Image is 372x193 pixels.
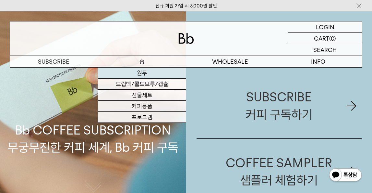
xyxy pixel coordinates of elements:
[274,56,362,67] p: INFO
[98,90,186,101] a: 선물세트
[288,33,362,44] a: CART (0)
[98,56,186,67] a: 숍
[98,68,186,79] a: 원두
[329,33,336,44] p: (0)
[98,112,186,123] a: 프로그램
[314,33,329,44] p: CART
[316,21,334,32] p: LOGIN
[313,44,337,56] p: SEARCH
[98,79,186,90] a: 드립백/콜드브루/캡슐
[329,168,362,183] img: 카카오톡 채널 1:1 채팅 버튼
[226,154,332,189] div: COFFEE SAMPLER 샘플러 체험하기
[246,88,313,123] div: SUBSCRIBE 커피 구독하기
[197,73,362,138] a: SUBSCRIBE커피 구독하기
[10,56,98,67] a: SUBSCRIBE
[178,33,194,44] img: 로고
[7,60,178,156] p: Bb COFFEE SUBSCRIPTION 무궁무진한 커피 세계, Bb 커피 구독
[98,101,186,112] a: 커피용품
[288,21,362,33] a: LOGIN
[186,56,274,67] p: WHOLESALE
[155,3,217,9] a: 신규 회원 가입 시 3,000원 할인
